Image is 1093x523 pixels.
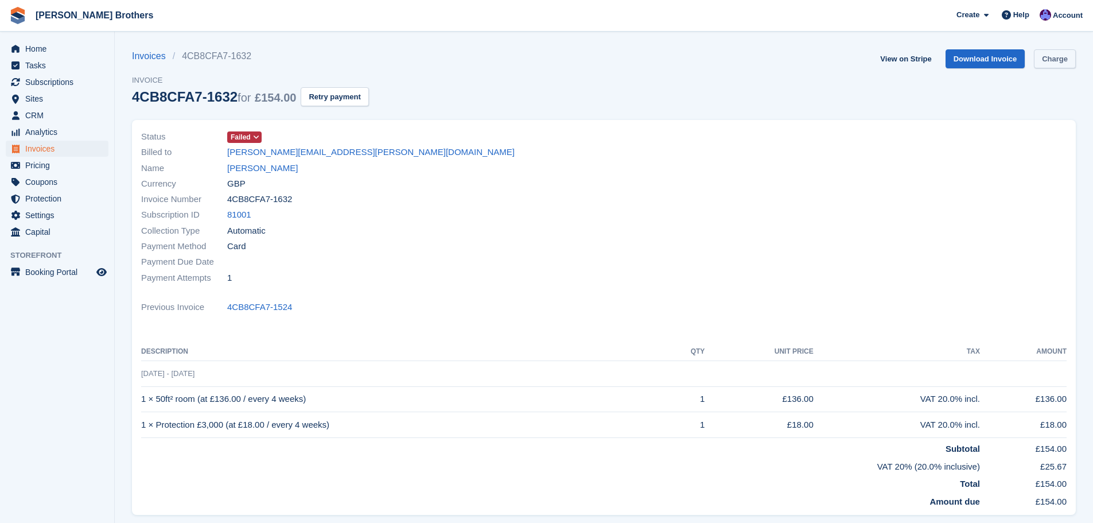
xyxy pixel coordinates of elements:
[227,130,262,144] a: Failed
[132,89,296,104] div: 4CB8CFA7-1632
[238,91,251,104] span: for
[6,91,108,107] a: menu
[705,412,813,438] td: £18.00
[946,444,980,454] strong: Subtotal
[95,265,108,279] a: Preview store
[25,224,94,240] span: Capital
[141,456,980,474] td: VAT 20% (20.0% inclusive)
[814,393,980,406] div: VAT 20.0% incl.
[25,107,94,123] span: CRM
[1013,9,1029,21] span: Help
[141,412,666,438] td: 1 × Protection £3,000 (at £18.00 / every 4 weeks)
[25,91,94,107] span: Sites
[25,41,94,57] span: Home
[956,9,979,21] span: Create
[227,301,292,314] a: 4CB8CFA7-1524
[141,208,227,222] span: Subscription ID
[980,412,1067,438] td: £18.00
[876,49,936,68] a: View on Stripe
[25,157,94,173] span: Pricing
[141,240,227,253] span: Payment Method
[1053,10,1083,21] span: Account
[141,130,227,144] span: Status
[141,224,227,238] span: Collection Type
[132,49,173,63] a: Invoices
[141,146,227,159] span: Billed to
[25,57,94,73] span: Tasks
[25,74,94,90] span: Subscriptions
[705,386,813,412] td: £136.00
[1034,49,1076,68] a: Charge
[227,146,515,159] a: [PERSON_NAME][EMAIL_ADDRESS][PERSON_NAME][DOMAIN_NAME]
[6,57,108,73] a: menu
[132,49,369,63] nav: breadcrumbs
[814,419,980,432] div: VAT 20.0% incl.
[705,343,813,361] th: Unit Price
[6,207,108,223] a: menu
[6,174,108,190] a: menu
[227,240,246,253] span: Card
[10,250,114,261] span: Storefront
[31,6,158,25] a: [PERSON_NAME] Brothers
[814,343,980,361] th: Tax
[25,191,94,207] span: Protection
[6,124,108,140] a: menu
[6,141,108,157] a: menu
[980,473,1067,491] td: £154.00
[1040,9,1051,21] img: Becca Clark
[6,224,108,240] a: menu
[6,191,108,207] a: menu
[25,174,94,190] span: Coupons
[6,264,108,280] a: menu
[960,479,980,489] strong: Total
[132,75,369,86] span: Invoice
[6,157,108,173] a: menu
[946,49,1025,68] a: Download Invoice
[6,74,108,90] a: menu
[301,87,368,106] button: Retry payment
[227,208,251,222] a: 81001
[141,272,227,285] span: Payment Attempts
[980,386,1067,412] td: £136.00
[666,386,705,412] td: 1
[141,343,666,361] th: Description
[929,497,980,506] strong: Amount due
[25,207,94,223] span: Settings
[141,301,227,314] span: Previous Invoice
[255,91,296,104] span: £154.00
[227,224,266,238] span: Automatic
[141,193,227,206] span: Invoice Number
[6,41,108,57] a: menu
[25,264,94,280] span: Booking Portal
[25,124,94,140] span: Analytics
[9,7,26,24] img: stora-icon-8386f47178a22dfd0bd8f6a31ec36ba5ce8667c1dd55bd0f319d3a0aa187defe.svg
[141,177,227,191] span: Currency
[227,193,292,206] span: 4CB8CFA7-1632
[980,456,1067,474] td: £25.67
[666,412,705,438] td: 1
[980,438,1067,456] td: £154.00
[227,162,298,175] a: [PERSON_NAME]
[6,107,108,123] a: menu
[231,132,251,142] span: Failed
[141,255,227,269] span: Payment Due Date
[980,491,1067,509] td: £154.00
[980,343,1067,361] th: Amount
[227,177,246,191] span: GBP
[141,386,666,412] td: 1 × 50ft² room (at £136.00 / every 4 weeks)
[227,272,232,285] span: 1
[25,141,94,157] span: Invoices
[666,343,705,361] th: QTY
[141,162,227,175] span: Name
[141,369,195,378] span: [DATE] - [DATE]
